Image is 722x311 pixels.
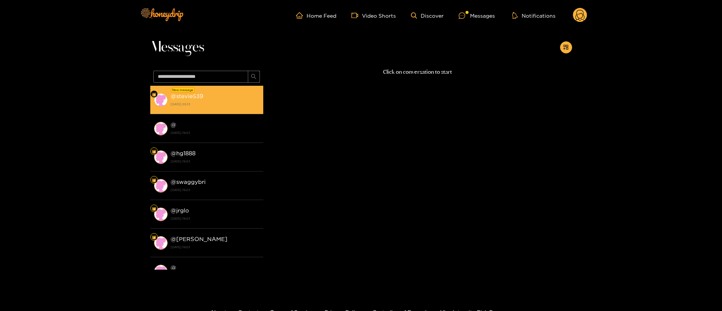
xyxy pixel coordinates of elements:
[152,206,156,211] img: Fan Level
[171,207,189,214] strong: @ jrglo
[411,12,444,19] a: Discover
[150,38,204,56] span: Messages
[171,129,259,136] strong: [DATE] 19:03
[171,264,176,271] strong: @
[171,121,176,128] strong: @
[152,178,156,182] img: Fan Level
[154,122,168,135] img: conversation
[251,74,256,80] span: search
[563,44,569,51] span: appstore-add
[154,150,168,164] img: conversation
[351,12,396,19] a: Video Shorts
[171,187,259,193] strong: [DATE] 19:03
[154,236,168,250] img: conversation
[154,208,168,221] img: conversation
[171,244,259,250] strong: [DATE] 19:03
[154,265,168,278] img: conversation
[171,158,259,165] strong: [DATE] 19:03
[263,68,572,76] p: Click on conversation to start
[171,101,259,108] strong: [DATE] 05:13
[459,11,495,20] div: Messages
[171,179,206,185] strong: @ swaggybri
[154,93,168,107] img: conversation
[296,12,307,19] span: home
[171,215,259,222] strong: [DATE] 19:03
[152,235,156,240] img: Fan Level
[171,87,195,93] div: New message
[152,149,156,154] img: Fan Level
[248,71,260,83] button: search
[560,41,572,53] button: appstore-add
[171,93,203,99] strong: @ stevie539
[152,92,156,97] img: Fan Level
[171,150,195,156] strong: @ hg1888
[296,12,336,19] a: Home Feed
[351,12,362,19] span: video-camera
[510,12,558,19] button: Notifications
[154,179,168,193] img: conversation
[171,236,227,242] strong: @ [PERSON_NAME]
